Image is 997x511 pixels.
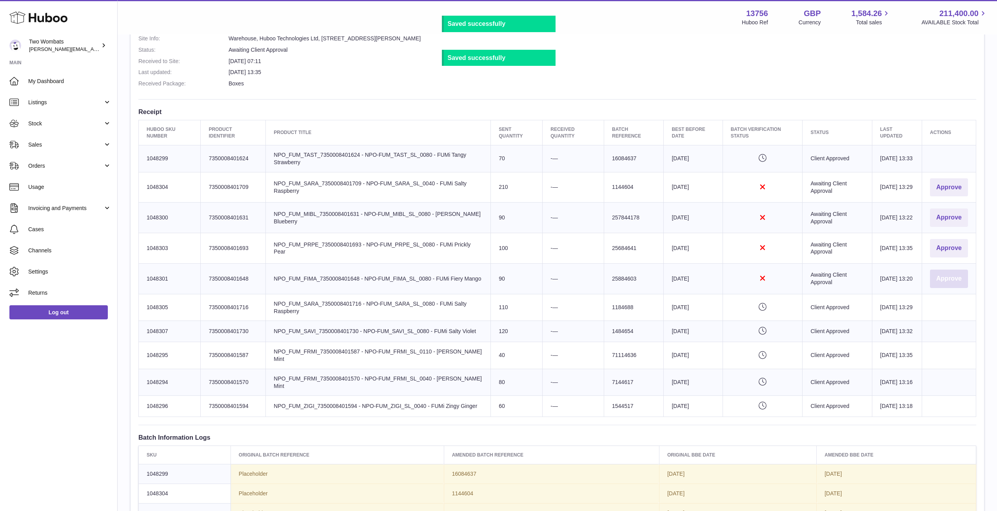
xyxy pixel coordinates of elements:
th: Actions [922,120,976,145]
a: 211,400.00 AVAILABLE Stock Total [921,8,988,26]
span: Channels [28,247,111,254]
td: [DATE] [664,233,723,264]
td: [DATE] [664,342,723,369]
td: NPO_FUM_MIBL_7350008401631 - NPO-FUM_MIBL_SL_0080 - [PERSON_NAME] Blueberry [266,203,491,233]
td: 7350008401716 [201,294,266,321]
td: [DATE] 13:32 [872,321,922,342]
td: 1048296 [139,396,201,417]
td: [DATE] 13:18 [872,396,922,417]
td: 1048307 [139,321,201,342]
th: SKU [139,446,231,464]
td: [DATE] 13:29 [872,294,922,321]
th: Batch Verification Status [723,120,803,145]
td: [DATE] [664,396,723,417]
span: Sales [28,141,103,149]
td: 70 [491,145,543,172]
th: Product title [266,120,491,145]
td: 7350008401730 [201,321,266,342]
td: Awaiting Client Approval [803,203,872,233]
div: Currency [799,19,821,26]
td: 7350008401631 [201,203,266,233]
td: 71114636 [604,342,664,369]
dt: Status: [138,46,229,54]
td: Awaiting Client Approval [803,263,872,294]
td: 40 [491,342,543,369]
span: Cases [28,226,111,233]
td: 7350008401624 [201,145,266,172]
td: [DATE] [664,369,723,396]
td: [DATE] [664,321,723,342]
td: 1048295 [139,342,201,369]
td: 1048300 [139,203,201,233]
img: philip.carroll@twowombats.com [9,40,21,51]
td: -— [543,203,604,233]
th: Huboo SKU Number [139,120,201,145]
span: Stock [28,120,103,127]
td: NPO_FUM_SARA_7350008401716 - NPO-FUM_SARA_SL_0080 - FUMi Salty Raspberry [266,294,491,321]
td: [DATE] [664,172,723,203]
td: Client Approved [803,145,872,172]
td: NPO_FUM_FRMI_7350008401570 - NPO-FUM_FRMI_SL_0040 - [PERSON_NAME] Mint [266,369,491,396]
td: -— [543,145,604,172]
span: 1048304 [147,490,168,497]
td: -— [543,233,604,264]
td: NPO_FUM_TAST_7350008401624 - NPO-FUM_TAST_SL_0080 - FUMi Tangy Strawberry [266,145,491,172]
td: 16084637 [604,145,664,172]
dt: Site Info: [138,35,229,42]
td: 60 [491,396,543,417]
span: Usage [28,183,111,191]
td: 1048301 [139,263,201,294]
td: 1048304 [139,172,201,203]
td: NPO_FUM_FRMI_7350008401587 - NPO-FUM_FRMI_SL_0110 - [PERSON_NAME] Mint [266,342,491,369]
span: Invoicing and Payments [28,205,103,212]
div: Two Wombats [29,38,100,53]
td: Awaiting Client Approval [803,233,872,264]
td: [DATE] 13:29 [872,172,922,203]
th: Best Before Date [664,120,723,145]
div: Saved successfully [448,54,552,62]
td: Client Approved [803,369,872,396]
dd: [DATE] 07:11 [229,58,976,65]
td: 257844178 [604,203,664,233]
td: -— [543,321,604,342]
th: Last updated [872,120,922,145]
td: [DATE] 13:35 [872,233,922,264]
td: 7350008401570 [201,369,266,396]
td: [DATE] 13:33 [872,145,922,172]
td: 7350008401709 [201,172,266,203]
td: 7350008401648 [201,263,266,294]
th: Sent Quantity [491,120,543,145]
dd: Warehouse, Huboo Technologies Ltd, [STREET_ADDRESS][PERSON_NAME] [229,35,976,42]
td: [DATE] [664,145,723,172]
td: NPO_FUM_ZIGI_7350008401594 - NPO-FUM_ZIGI_SL_0040 - FUMi Zingy Ginger [266,396,491,417]
th: Status [803,120,872,145]
td: 1048299 [139,145,201,172]
td: Awaiting Client Approval [803,172,872,203]
td: -— [543,342,604,369]
td: 100 [491,233,543,264]
td: Client Approved [803,396,872,417]
td: 1144604 [604,172,664,203]
td: 1184688 [604,294,664,321]
td: 210 [491,172,543,203]
span: 1048299 [147,471,168,477]
span: My Dashboard [28,78,111,85]
button: Approve [930,178,968,197]
td: -— [543,369,604,396]
td: [DATE] 13:22 [872,203,922,233]
dd: Boxes [229,80,976,87]
th: Amended BBE Date [817,446,976,464]
td: 110 [491,294,543,321]
td: 120 [491,321,543,342]
div: Huboo Ref [742,19,768,26]
td: 90 [491,263,543,294]
th: Original Batch Reference [231,446,444,464]
span: 211,400.00 [939,8,979,19]
h3: Batch Information Logs [138,433,976,442]
dt: Received to Site: [138,58,229,65]
span: [DATE] [667,490,685,497]
td: 7350008401693 [201,233,266,264]
th: Product Identifier [201,120,266,145]
td: [DATE] [664,203,723,233]
dt: Received Package: [138,80,229,87]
